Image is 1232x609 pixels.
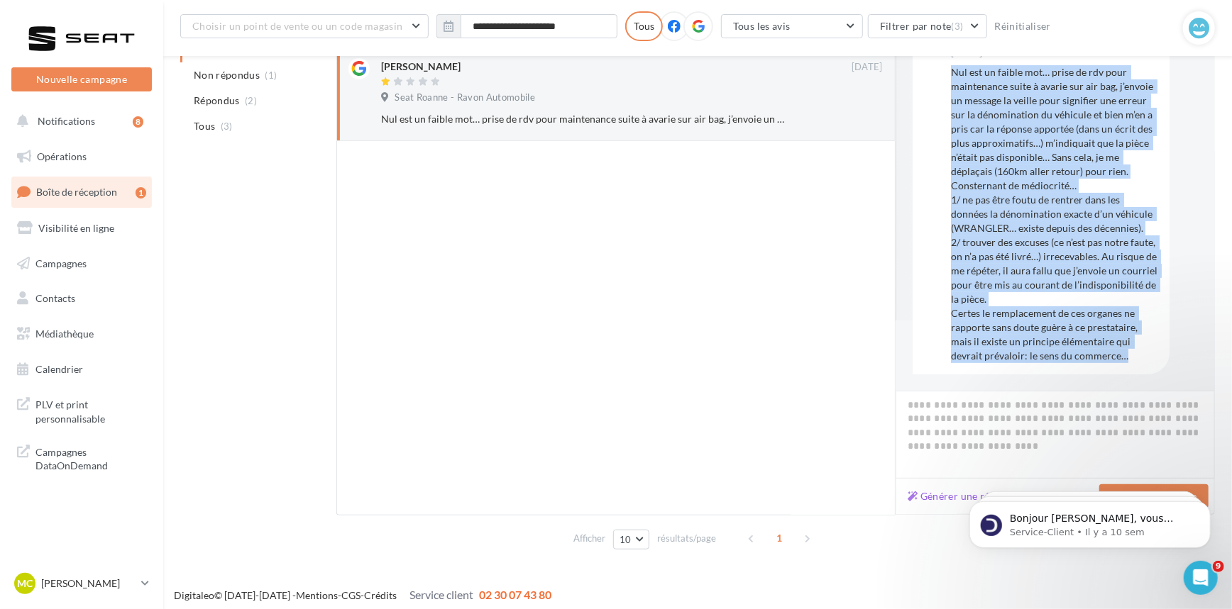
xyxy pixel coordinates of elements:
span: Tous les avis [733,20,791,32]
span: (3) [221,121,233,132]
a: Visibilité en ligne [9,213,155,243]
span: Tous [194,119,215,133]
a: Médiathèque [9,319,155,349]
span: Opérations [37,150,87,162]
a: Calendrier [9,354,155,384]
button: Réinitialiser [989,18,1057,35]
a: Digitaleo [174,589,214,601]
span: © [DATE]-[DATE] - - - [174,589,551,601]
span: Visibilité en ligne [38,222,114,234]
span: 10 [620,534,632,545]
div: [PERSON_NAME] [381,60,461,74]
a: Campagnes [9,249,155,279]
p: Message from Service-Client, sent Il y a 10 sem [62,55,245,67]
span: Campagnes [35,257,87,269]
span: [DATE] [852,61,883,74]
span: Médiathèque [35,328,94,340]
span: Calendrier [35,363,83,375]
span: PLV et print personnalisable [35,395,146,425]
a: Contacts [9,284,155,313]
span: 9 [1213,561,1224,572]
a: MC [PERSON_NAME] [11,570,152,597]
span: Notifications [38,115,95,127]
div: 8 [133,116,143,128]
span: Contacts [35,292,75,304]
p: [PERSON_NAME] [41,576,136,591]
button: Nouvelle campagne [11,67,152,91]
span: Répondus [194,94,240,108]
a: Mentions [296,589,338,601]
span: 1 [769,527,791,549]
button: Tous les avis [721,14,863,38]
a: Opérations [9,142,155,172]
div: 1 [136,187,146,199]
button: 10 [613,530,649,549]
button: Notifications 8 [9,106,149,136]
span: Non répondus [194,68,260,82]
div: Nul est un faible mot… prise de rdv pour maintenance suite à avarie sur air bag, j’envoie un mess... [951,65,1158,363]
span: Campagnes DataOnDemand [35,442,146,473]
button: Générer une réponse [902,488,1023,505]
span: 02 30 07 43 80 [479,588,551,601]
span: Afficher [573,532,605,545]
div: Tous [625,11,663,41]
div: Nul est un faible mot… prise de rdv pour maintenance suite à avarie sur air bag, j’envoie un mess... [381,112,791,126]
iframe: Intercom notifications message [948,471,1232,571]
span: Choisir un point de vente ou un code magasin [192,20,402,32]
span: Bonjour [PERSON_NAME], vous n'avez pas encore souscrit au module Marketing Direct ? Pour cela, c'... [62,41,243,151]
a: CGS [341,589,361,601]
button: Choisir un point de vente ou un code magasin [180,14,429,38]
span: (1) [265,69,277,81]
span: (3) [952,21,964,32]
a: Campagnes DataOnDemand [9,437,155,479]
a: PLV et print personnalisable [9,389,155,431]
a: Crédits [364,589,397,601]
iframe: Intercom live chat [1184,561,1218,595]
span: MC [17,576,33,591]
span: Seat Roanne - Ravon Automobile [395,91,535,104]
span: résultats/page [657,532,716,545]
span: Service client [409,588,473,601]
a: Boîte de réception1 [9,177,155,207]
span: (2) [245,95,257,106]
span: Boîte de réception [36,186,117,198]
button: Filtrer par note(3) [868,14,987,38]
